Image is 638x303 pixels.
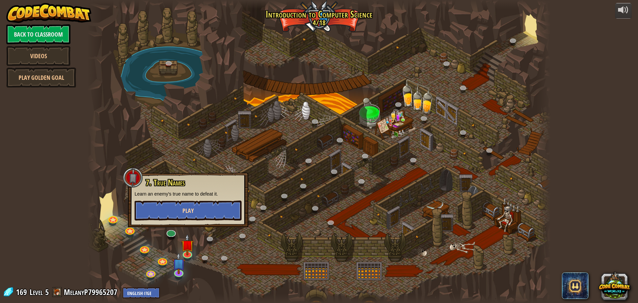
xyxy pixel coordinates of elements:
a: Back to Classroom [6,24,70,44]
button: Play [135,201,242,221]
span: 5 [45,287,49,297]
button: Adjust volume [615,3,632,19]
a: Play Golden Goal [6,68,76,87]
img: CodeCombat - Learn how to code by playing a game [6,3,91,23]
span: Play [182,207,194,215]
span: 169 [16,287,29,297]
a: MelanyP79965207 [64,287,119,297]
img: level-banner-unstarted.png [181,234,194,255]
span: 7. True Names [146,177,185,188]
p: Learn an enemy's true name to defeat it. [135,191,242,197]
span: Level [30,287,43,298]
img: level-banner-unstarted-subscriber.png [172,253,185,274]
a: Videos [6,46,70,66]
